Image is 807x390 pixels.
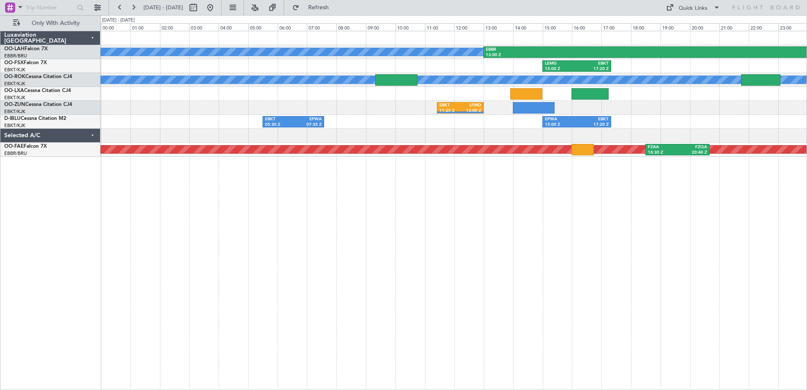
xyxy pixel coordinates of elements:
[4,60,24,65] span: OO-FSX
[4,122,25,129] a: EBKT/KJK
[4,67,25,73] a: EBKT/KJK
[265,116,293,122] div: EBKT
[677,150,707,156] div: 20:40 Z
[545,61,577,67] div: LEMG
[577,61,609,67] div: EBKT
[26,1,74,14] input: Trip Number
[4,95,25,101] a: EBKT/KJK
[648,144,677,150] div: FZAA
[288,1,339,14] button: Refresh
[4,81,25,87] a: EBKT/KJK
[4,116,21,121] span: D-IBLU
[395,23,425,31] div: 10:00
[301,5,336,11] span: Refresh
[484,23,513,31] div: 13:00
[4,150,27,157] a: EBBR/BRU
[101,23,130,31] div: 00:00
[679,4,707,13] div: Quick Links
[439,108,460,114] div: 11:25 Z
[4,46,48,51] a: OO-LAHFalcon 7X
[677,144,707,150] div: FZQA
[577,122,609,128] div: 17:20 Z
[4,88,24,93] span: OO-LXA
[749,23,778,31] div: 22:00
[366,23,395,31] div: 09:00
[336,23,366,31] div: 08:00
[543,23,572,31] div: 15:00
[631,23,661,31] div: 18:00
[719,23,749,31] div: 21:00
[4,60,47,65] a: OO-FSXFalcon 7X
[545,122,577,128] div: 15:00 Z
[248,23,278,31] div: 05:00
[4,102,25,107] span: OO-ZUN
[160,23,190,31] div: 02:00
[4,116,66,121] a: D-IBLUCessna Citation M2
[425,23,455,31] div: 11:00
[648,150,677,156] div: 18:30 Z
[4,53,27,59] a: EBBR/BRU
[460,108,481,114] div: 13:00 Z
[486,52,656,58] div: 13:00 Z
[545,116,577,122] div: EPWA
[460,103,481,108] div: LFMD
[265,122,293,128] div: 05:30 Z
[307,23,336,31] div: 07:00
[601,23,631,31] div: 17:00
[4,74,72,79] a: OO-ROKCessna Citation CJ4
[130,23,160,31] div: 01:00
[661,23,690,31] div: 19:00
[4,46,24,51] span: OO-LAH
[690,23,720,31] div: 20:00
[4,88,71,93] a: OO-LXACessna Citation CJ4
[545,66,577,72] div: 15:00 Z
[513,23,543,31] div: 14:00
[486,47,656,53] div: EBBR
[4,144,47,149] a: OO-FAEFalcon 7X
[4,74,25,79] span: OO-ROK
[102,17,135,24] div: [DATE] - [DATE]
[572,23,601,31] div: 16:00
[293,122,322,128] div: 07:35 Z
[278,23,307,31] div: 06:00
[22,20,89,26] span: Only With Activity
[662,1,724,14] button: Quick Links
[219,23,248,31] div: 04:00
[144,4,183,11] span: [DATE] - [DATE]
[454,23,484,31] div: 12:00
[577,116,609,122] div: EBKT
[4,102,72,107] a: OO-ZUNCessna Citation CJ4
[4,108,25,115] a: EBKT/KJK
[293,116,322,122] div: EPWA
[577,66,609,72] div: 17:20 Z
[189,23,219,31] div: 03:00
[439,103,460,108] div: EBKT
[4,144,24,149] span: OO-FAE
[9,16,92,30] button: Only With Activity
